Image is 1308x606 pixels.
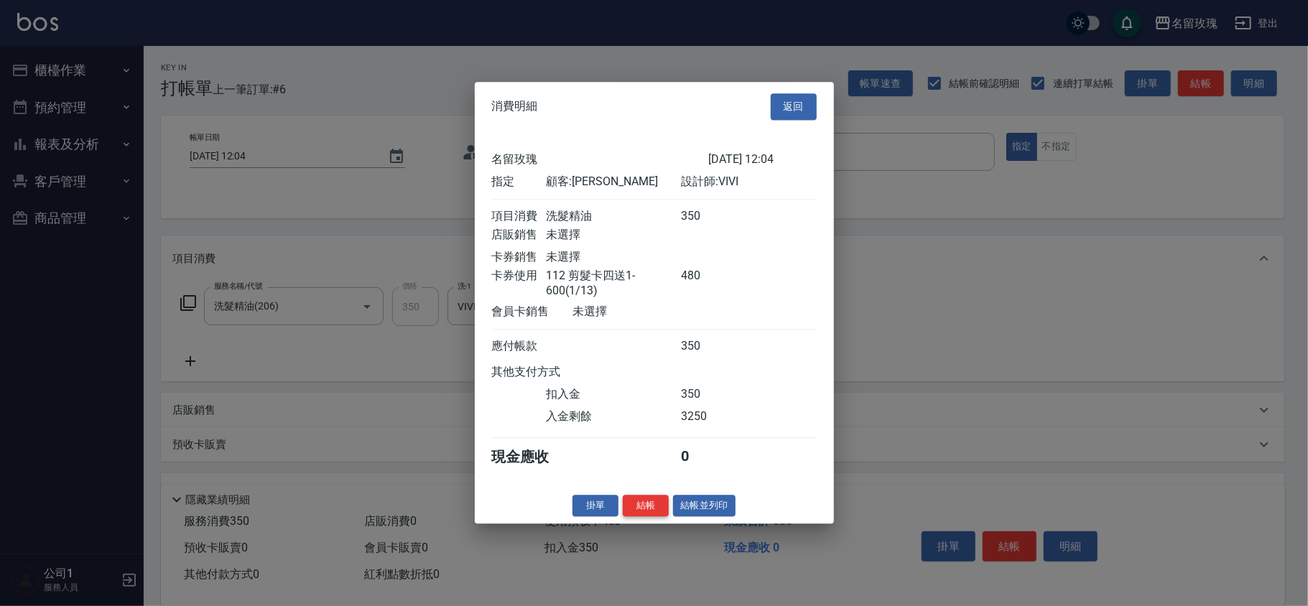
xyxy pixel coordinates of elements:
[546,409,681,424] div: 入金剩餘
[492,100,538,114] span: 消費明細
[492,174,546,190] div: 指定
[546,228,681,243] div: 未選擇
[492,304,573,320] div: 會員卡銷售
[546,387,681,402] div: 扣入金
[546,250,681,265] div: 未選擇
[492,209,546,224] div: 項目消費
[681,409,735,424] div: 3250
[492,447,573,467] div: 現金應收
[681,447,735,467] div: 0
[492,228,546,243] div: 店販銷售
[708,152,817,167] div: [DATE] 12:04
[681,209,735,224] div: 350
[546,269,681,297] div: 112 剪髮卡四送1-600(1/13)
[572,495,618,517] button: 掛單
[771,93,817,120] button: 返回
[681,174,816,190] div: 設計師: VIVI
[673,495,736,517] button: 結帳並列印
[492,269,546,297] div: 卡券使用
[492,365,600,380] div: 其他支付方式
[681,339,735,354] div: 350
[492,250,546,265] div: 卡券銷售
[546,174,681,190] div: 顧客: [PERSON_NAME]
[681,269,735,297] div: 480
[681,387,735,402] div: 350
[492,152,708,167] div: 名留玫瑰
[546,209,681,224] div: 洗髮精油
[623,495,669,517] button: 結帳
[573,304,708,320] div: 未選擇
[492,339,546,354] div: 應付帳款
